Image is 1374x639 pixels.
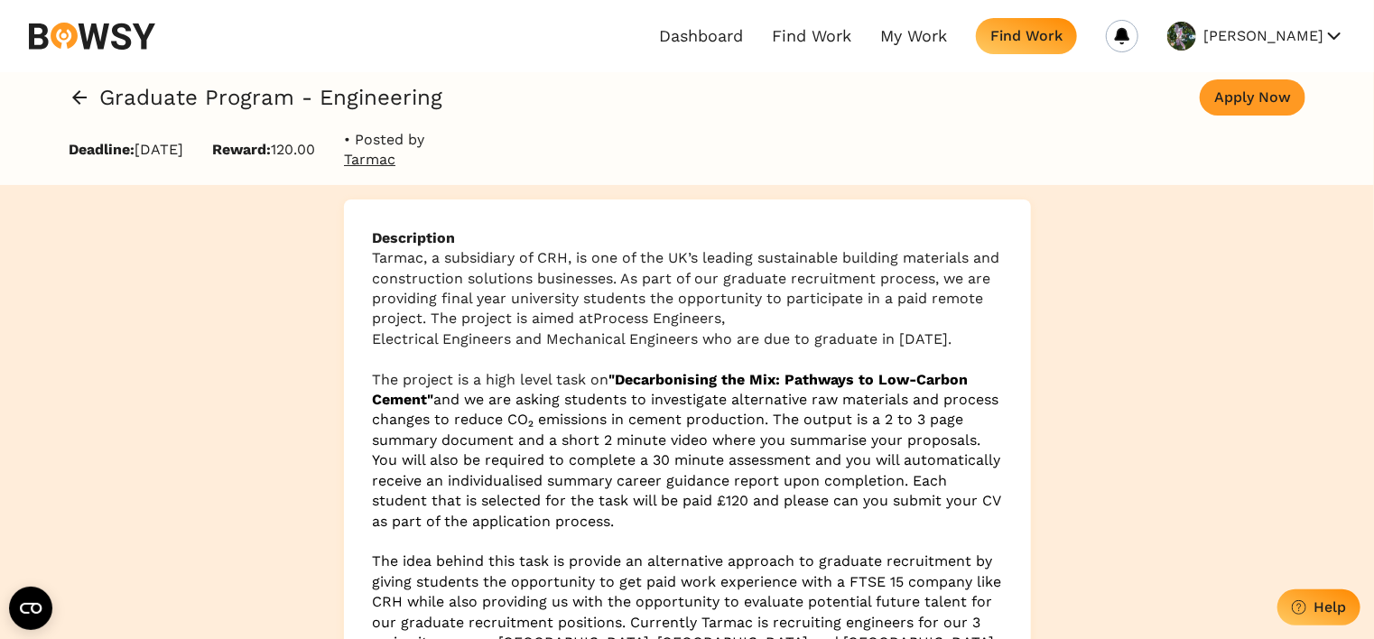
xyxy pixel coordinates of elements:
[212,141,271,158] span: Reward:
[659,26,743,46] a: Dashboard
[373,371,969,408] strong: "Decarbonising the Mix: Pathways to Low-Carbon Cement"
[344,150,424,170] a: Tarmac
[594,310,726,327] span: Process Engineers,
[344,130,424,171] p: • Posted by
[212,140,315,160] p: 120.00
[976,18,1077,54] button: Find Work
[373,391,1001,529] span: and we are asking students to investigate alternative raw materials and process changes to reduce...
[373,371,609,388] span: The project is a high level task on
[373,330,952,347] span: Electrical Engineers and Mechanical Engineers who are due to graduate in [DATE].
[29,23,155,50] img: svg%3e
[1314,598,1346,616] div: Help
[373,228,1002,248] b: Description
[1200,79,1305,116] button: Apply Now
[1277,589,1360,625] button: Help
[772,26,851,46] a: Find Work
[990,27,1063,44] div: Find Work
[69,141,135,158] span: Deadline:
[1214,88,1291,106] div: Apply Now
[373,248,1002,329] p: Tarmac, a subsidiary of CRH, is one of the UK’s leading sustainable building materials and constr...
[69,140,183,160] p: [DATE]
[9,587,52,630] button: Open CMP widget
[1203,22,1345,51] button: [PERSON_NAME]
[99,88,442,107] h2: Graduate Program - Engineering
[880,26,947,46] a: My Work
